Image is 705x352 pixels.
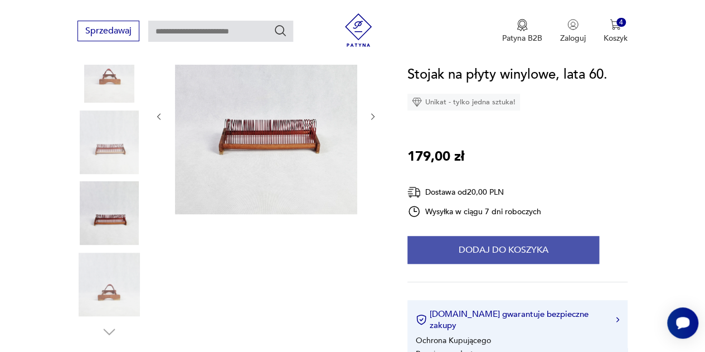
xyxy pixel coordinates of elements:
img: Ikona koszyka [610,19,621,30]
img: Ikonka użytkownika [567,19,578,30]
img: Patyna - sklep z meblami i dekoracjami vintage [342,13,375,47]
button: Zaloguj [560,19,586,44]
img: Ikona medalu [517,19,528,31]
iframe: Smartsupp widget button [667,307,698,339]
img: Ikona certyfikatu [416,314,427,325]
img: Zdjęcie produktu Stojak na płyty winylowe, lata 60. [77,181,141,245]
img: Ikona dostawy [407,185,421,199]
h1: Stojak na płyty winylowe, lata 60. [407,64,607,85]
button: 4Koszyk [604,19,628,44]
p: Koszyk [604,33,628,44]
img: Ikona diamentu [412,97,422,107]
button: Dodaj do koszyka [407,236,599,264]
button: [DOMAIN_NAME] gwarantuje bezpieczne zakupy [416,308,619,331]
a: Sprzedawaj [77,28,139,36]
button: Sprzedawaj [77,21,139,41]
img: Ikona strzałki w prawo [616,317,619,322]
a: Ikona medaluPatyna B2B [502,19,542,44]
div: Unikat - tylko jedna sztuka! [407,94,520,110]
p: 179,00 zł [407,146,464,167]
p: Patyna B2B [502,33,542,44]
div: 4 [616,18,626,27]
button: Patyna B2B [502,19,542,44]
li: Ochrona Kupującego [416,335,491,346]
div: Dostawa od 20,00 PLN [407,185,541,199]
img: Zdjęcie produktu Stojak na płyty winylowe, lata 60. [175,17,357,214]
img: Zdjęcie produktu Stojak na płyty winylowe, lata 60. [77,39,141,103]
button: Szukaj [274,24,287,37]
div: Wysyłka w ciągu 7 dni roboczych [407,205,541,218]
p: Zaloguj [560,33,586,44]
img: Zdjęcie produktu Stojak na płyty winylowe, lata 60. [77,110,141,174]
img: Zdjęcie produktu Stojak na płyty winylowe, lata 60. [77,253,141,316]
